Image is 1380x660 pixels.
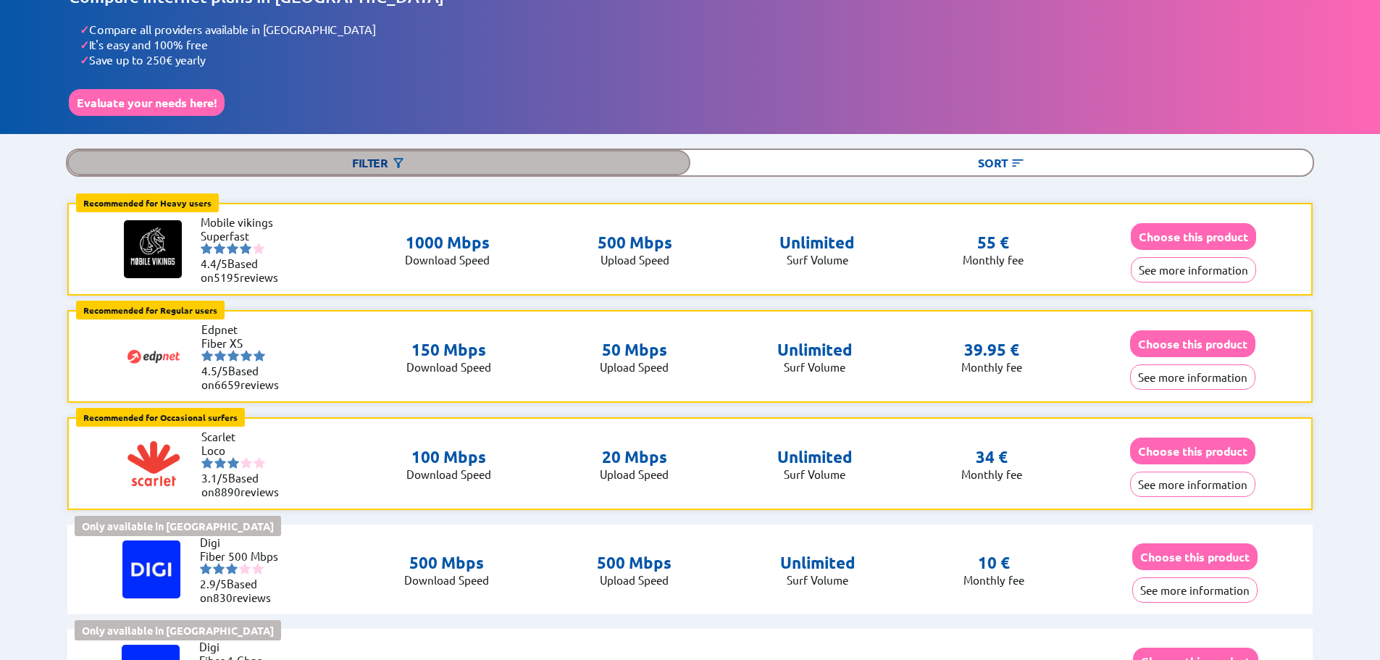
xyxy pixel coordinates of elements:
img: starnr1 [200,563,212,575]
li: Digi [199,640,286,653]
span: 830 [213,590,233,604]
p: Unlimited [777,340,853,360]
img: starnr3 [227,457,239,469]
li: Based on reviews [200,577,287,604]
img: Button open the sorting menu [1011,156,1025,170]
span: ✓ [80,37,89,52]
img: starnr1 [201,350,213,362]
img: starnr5 [254,350,265,362]
p: Upload Speed [598,253,672,267]
p: Upload Speed [600,360,669,374]
p: Monthly fee [963,573,1024,587]
p: Monthly fee [963,253,1024,267]
p: Download Speed [406,360,491,374]
button: See more information [1130,472,1255,497]
button: Evaluate your needs here! [69,89,225,116]
p: Unlimited [779,233,855,253]
li: Based on reviews [201,471,288,498]
b: Only available in [GEOGRAPHIC_DATA] [82,624,274,637]
img: starnr5 [254,457,265,469]
li: Compare all providers available in [GEOGRAPHIC_DATA] [80,22,1311,37]
img: Button open the filtering menu [391,156,406,170]
li: Fiber 500 Mbps [200,549,287,563]
button: See more information [1130,364,1255,390]
span: 3.1/5 [201,471,228,485]
img: starnr5 [253,243,264,254]
b: Recommended for Occasional surfers [83,412,238,423]
a: Choose this product [1130,337,1255,351]
button: Choose this product [1130,438,1255,464]
img: Logo of Scarlet [125,435,183,493]
p: Upload Speed [600,467,669,481]
p: 500 Mbps [404,553,489,573]
b: Recommended for Regular users [83,304,217,316]
a: Choose this product [1131,230,1256,243]
li: Superfast [201,229,288,243]
a: Choose this product [1132,550,1258,564]
button: Choose this product [1132,543,1258,570]
img: Logo of Edpnet [125,327,183,385]
span: 4.4/5 [201,256,227,270]
p: Download Speed [405,253,490,267]
p: Surf Volume [779,253,855,267]
span: 8890 [214,485,241,498]
img: starnr2 [214,243,225,254]
p: Unlimited [777,447,853,467]
p: Monthly fee [961,467,1022,481]
img: starnr2 [213,563,225,575]
button: Choose this product [1130,330,1255,357]
p: Download Speed [406,467,491,481]
span: 2.9/5 [200,577,227,590]
img: starnr1 [201,243,212,254]
span: ✓ [80,52,89,67]
b: Recommended for Heavy users [83,197,212,209]
img: Logo of Mobile vikings [124,220,182,278]
p: 55 € [977,233,1009,253]
a: See more information [1130,370,1255,384]
img: starnr4 [240,243,251,254]
li: Save up to 250€ yearly [80,52,1311,67]
p: Surf Volume [780,573,856,587]
button: See more information [1132,577,1258,603]
img: starnr3 [227,350,239,362]
p: Upload Speed [597,573,672,587]
p: 1000 Mbps [405,233,490,253]
span: 6659 [214,377,241,391]
b: Only available in [GEOGRAPHIC_DATA] [82,519,274,532]
div: Filter [67,150,690,175]
span: 4.5/5 [201,364,228,377]
p: 500 Mbps [598,233,672,253]
p: Unlimited [780,553,856,573]
button: See more information [1131,257,1256,283]
p: Monthly fee [961,360,1022,374]
p: 500 Mbps [597,553,672,573]
p: 20 Mbps [600,447,669,467]
a: See more information [1130,477,1255,491]
li: Loco [201,443,288,457]
p: 50 Mbps [600,340,669,360]
img: starnr4 [241,457,252,469]
img: starnr4 [239,563,251,575]
span: ✓ [80,22,89,37]
img: starnr5 [252,563,264,575]
img: starnr3 [226,563,238,575]
div: Sort [690,150,1313,175]
img: starnr1 [201,457,213,469]
img: Logo of Digi [122,540,180,598]
li: It's easy and 100% free [80,37,1311,52]
p: Surf Volume [777,467,853,481]
a: See more information [1131,263,1256,277]
li: Edpnet [201,322,288,336]
p: 34 € [976,447,1008,467]
p: Surf Volume [777,360,853,374]
li: Scarlet [201,430,288,443]
img: starnr2 [214,350,226,362]
li: Mobile vikings [201,215,288,229]
a: See more information [1132,583,1258,597]
li: Based on reviews [201,256,288,284]
p: 10 € [978,553,1010,573]
button: Choose this product [1131,223,1256,250]
img: starnr2 [214,457,226,469]
p: 100 Mbps [406,447,491,467]
li: Based on reviews [201,364,288,391]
